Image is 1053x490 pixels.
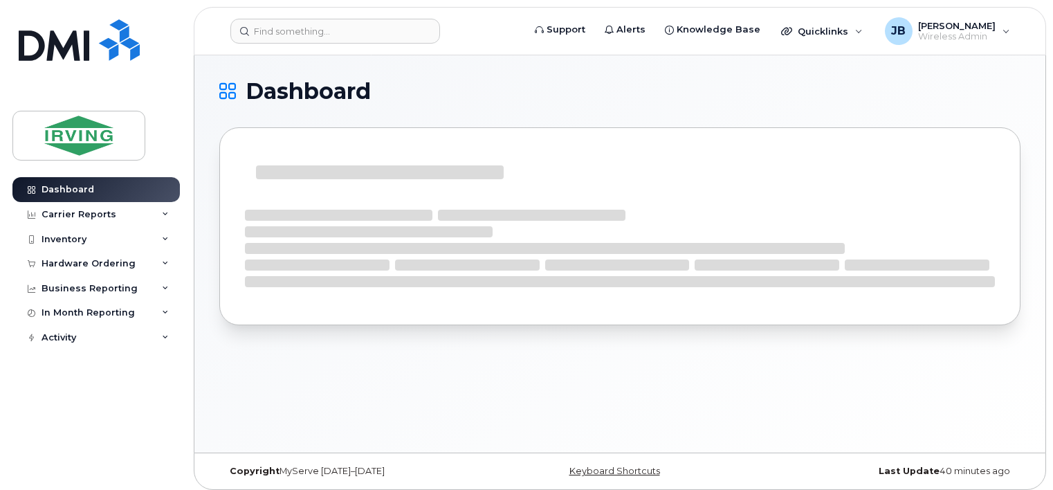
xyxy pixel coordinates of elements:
strong: Copyright [230,466,280,476]
div: MyServe [DATE]–[DATE] [219,466,486,477]
div: 40 minutes ago [753,466,1020,477]
a: Keyboard Shortcuts [569,466,660,476]
strong: Last Update [879,466,940,476]
span: Dashboard [246,81,371,102]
